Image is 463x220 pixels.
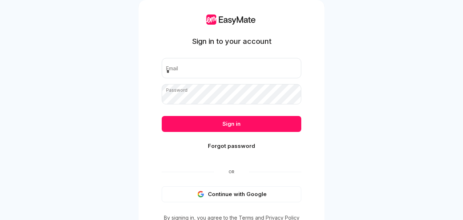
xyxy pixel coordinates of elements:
button: Sign in [162,116,301,132]
button: Continue with Google [162,186,301,202]
h1: Sign in to your account [192,36,271,46]
button: Forgot password [162,138,301,154]
span: Or [214,169,249,175]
